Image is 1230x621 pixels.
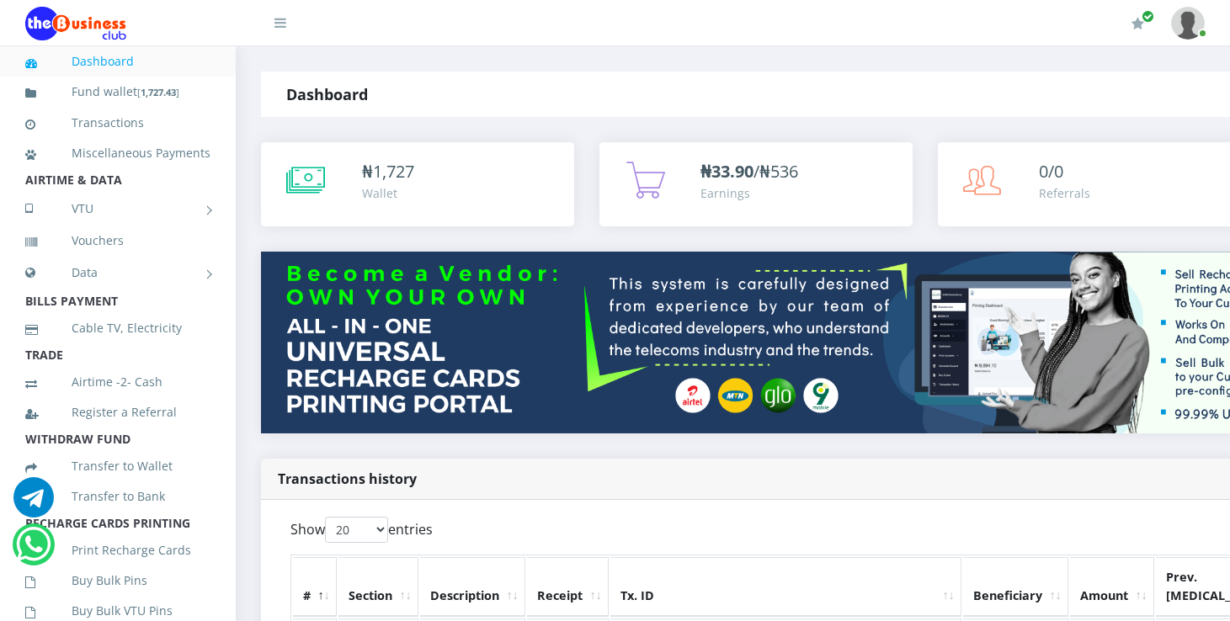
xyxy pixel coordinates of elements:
[25,309,210,348] a: Cable TV, Electricity
[25,447,210,486] a: Transfer to Wallet
[278,470,417,488] strong: Transactions history
[338,557,418,616] th: Section: activate to sort column ascending
[1039,160,1063,183] span: 0/0
[25,221,210,260] a: Vouchers
[13,490,54,517] a: Chat for support
[293,557,337,616] th: #: activate to sort column descending
[610,557,961,616] th: Tx. ID: activate to sort column ascending
[420,557,525,616] th: Description: activate to sort column ascending
[25,477,210,516] a: Transfer to Bank
[362,159,414,184] div: ₦
[1131,17,1144,30] i: Renew/Upgrade Subscription
[25,363,210,401] a: Airtime -2- Cash
[25,42,210,81] a: Dashboard
[25,72,210,112] a: Fund wallet[1,727.43]
[1070,557,1154,616] th: Amount: activate to sort column ascending
[25,561,210,600] a: Buy Bulk Pins
[286,84,368,104] strong: Dashboard
[261,142,574,226] a: ₦1,727 Wallet
[25,252,210,294] a: Data
[137,86,179,98] small: [ ]
[700,184,798,202] div: Earnings
[599,142,913,226] a: ₦33.90/₦536 Earnings
[25,7,126,40] img: Logo
[25,134,210,172] a: Miscellaneous Payments
[25,531,210,570] a: Print Recharge Cards
[325,517,388,543] select: Showentries
[1171,7,1205,40] img: User
[527,557,609,616] th: Receipt: activate to sort column ascending
[141,86,176,98] b: 1,727.43
[700,160,798,183] span: /₦536
[25,393,210,432] a: Register a Referral
[16,537,51,565] a: Chat for support
[700,160,753,183] b: ₦33.90
[25,103,210,142] a: Transactions
[362,184,414,202] div: Wallet
[1142,10,1154,23] span: Renew/Upgrade Subscription
[25,188,210,230] a: VTU
[963,557,1068,616] th: Beneficiary: activate to sort column ascending
[1039,184,1090,202] div: Referrals
[290,517,433,543] label: Show entries
[373,160,414,183] span: 1,727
